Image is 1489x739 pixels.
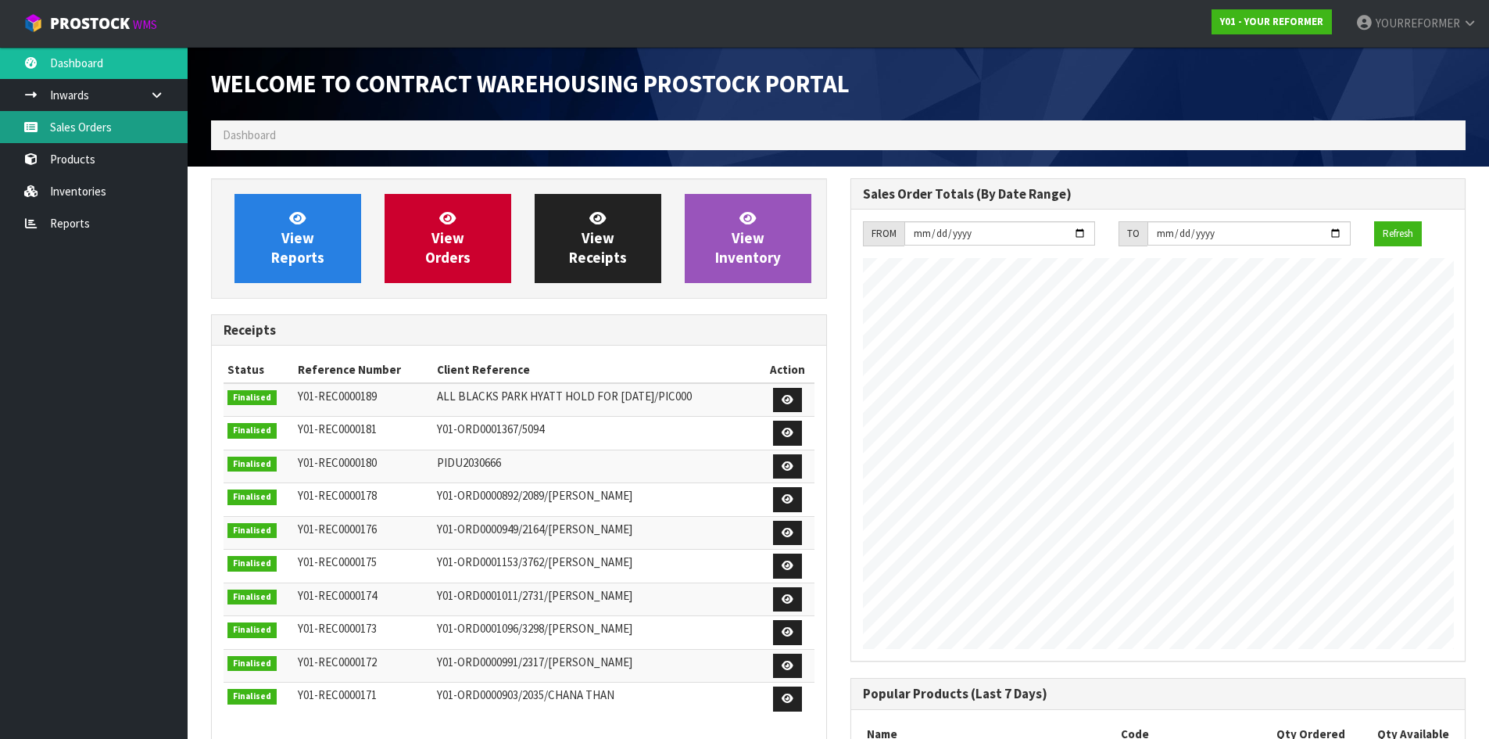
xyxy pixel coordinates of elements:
[227,423,277,439] span: Finalised
[294,357,432,382] th: Reference Number
[227,523,277,539] span: Finalised
[437,687,614,702] span: Y01-ORD0000903/2035/CHANA THAN
[227,457,277,472] span: Finalised
[227,390,277,406] span: Finalised
[761,357,814,382] th: Action
[298,655,377,669] span: Y01-REC0000172
[1220,15,1323,28] strong: Y01 - YOUR REFORMER
[211,68,850,99] span: Welcome to Contract Warehousing ProStock Portal
[298,554,377,569] span: Y01-REC0000175
[227,590,277,605] span: Finalised
[223,127,276,142] span: Dashboard
[227,490,277,505] span: Finalised
[298,488,377,503] span: Y01-REC0000178
[437,488,632,503] span: Y01-ORD0000892/2089/[PERSON_NAME]
[437,522,632,536] span: Y01-ORD0000949/2164/[PERSON_NAME]
[298,455,377,470] span: Y01-REC0000180
[437,455,501,470] span: PIDU2030666
[1374,221,1422,246] button: Refresh
[715,209,781,267] span: View Inventory
[437,621,632,636] span: Y01-ORD0001096/3298/[PERSON_NAME]
[437,554,632,569] span: Y01-ORD0001153/3762/[PERSON_NAME]
[425,209,471,267] span: View Orders
[298,422,377,436] span: Y01-REC0000181
[385,194,511,283] a: ViewOrders
[1119,221,1147,246] div: TO
[50,13,130,34] span: ProStock
[224,357,294,382] th: Status
[437,588,632,603] span: Y01-ORD0001011/2731/[PERSON_NAME]
[227,656,277,672] span: Finalised
[224,323,814,338] h3: Receipts
[863,221,904,246] div: FROM
[298,522,377,536] span: Y01-REC0000176
[863,187,1454,202] h3: Sales Order Totals (By Date Range)
[298,621,377,636] span: Y01-REC0000173
[569,209,627,267] span: View Receipts
[1376,16,1460,30] span: YOURREFORMER
[437,389,692,404] span: ALL BLACKS PARK HYATT HOLD FOR [DATE]/PIC000
[133,17,157,32] small: WMS
[234,194,361,283] a: ViewReports
[437,655,632,669] span: Y01-ORD0000991/2317/[PERSON_NAME]
[298,389,377,404] span: Y01-REC0000189
[535,194,661,283] a: ViewReceipts
[437,422,544,436] span: Y01-ORD0001367/5094
[298,588,377,603] span: Y01-REC0000174
[685,194,811,283] a: ViewInventory
[227,556,277,572] span: Finalised
[227,622,277,638] span: Finalised
[298,687,377,702] span: Y01-REC0000171
[863,687,1454,701] h3: Popular Products (Last 7 Days)
[433,357,761,382] th: Client Reference
[227,689,277,705] span: Finalised
[23,13,43,33] img: cube-alt.png
[271,209,324,267] span: View Reports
